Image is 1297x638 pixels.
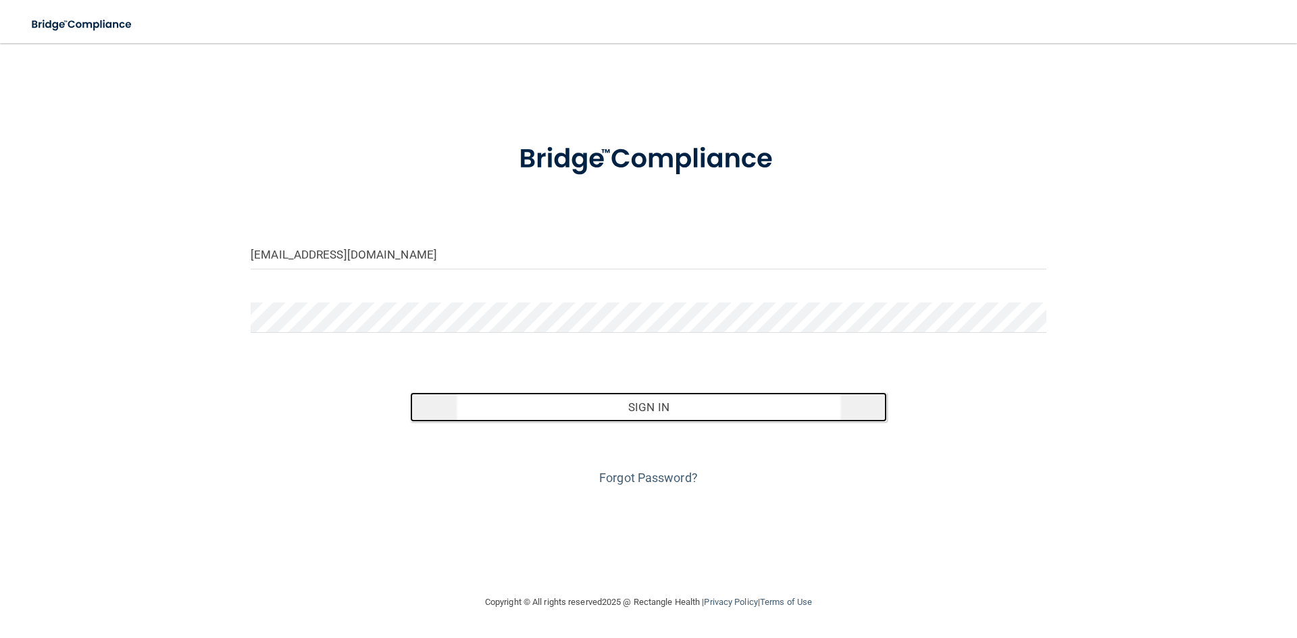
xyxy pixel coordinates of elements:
[410,392,888,422] button: Sign In
[491,124,806,194] img: bridge_compliance_login_screen.278c3ca4.svg
[402,581,895,624] div: Copyright © All rights reserved 2025 @ Rectangle Health | |
[704,597,757,607] a: Privacy Policy
[251,239,1046,269] input: Email
[599,471,698,485] a: Forgot Password?
[760,597,812,607] a: Terms of Use
[20,11,145,38] img: bridge_compliance_login_screen.278c3ca4.svg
